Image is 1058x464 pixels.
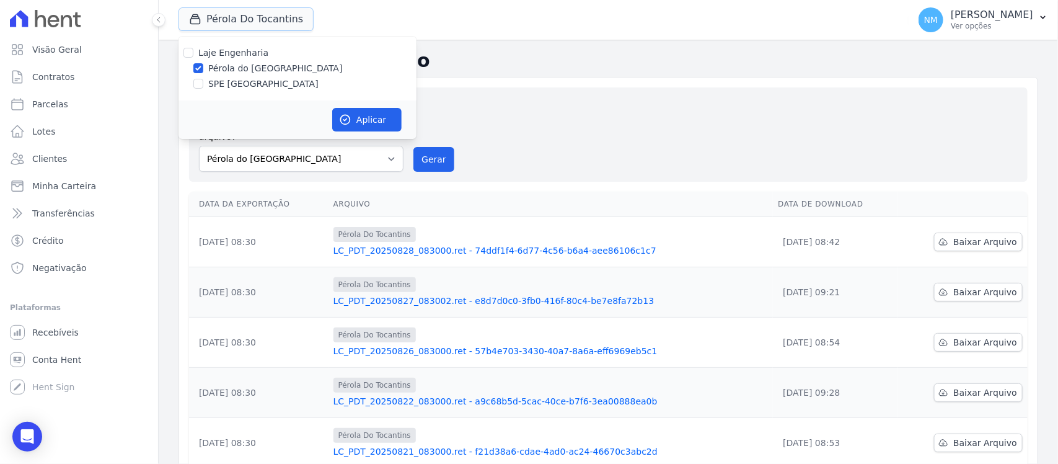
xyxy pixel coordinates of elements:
[32,180,96,192] span: Minha Carteira
[924,16,938,24] span: NM
[773,192,898,217] th: Data de Download
[934,333,1023,352] a: Baixar Arquivo
[333,295,769,307] a: LC_PDT_20250827_083002.ret - e8d7d0c0-3fb0-416f-80c4-be7e8fa72b13
[328,192,774,217] th: Arquivo
[208,78,319,91] label: SPE [GEOGRAPHIC_DATA]
[333,345,769,357] a: LC_PDT_20250826_083000.ret - 57b4e703-3430-40a7-8a6a-eff6969eb5c1
[32,262,87,274] span: Negativação
[332,108,402,132] button: Aplicar
[953,437,1017,449] span: Baixar Arquivo
[5,347,153,372] a: Conta Hent
[333,227,416,242] span: Pérola Do Tocantins
[208,62,343,75] label: Pérola do [GEOGRAPHIC_DATA]
[32,43,82,56] span: Visão Geral
[5,65,153,89] a: Contratos
[12,422,42,452] div: Open Intercom Messenger
[953,336,1017,349] span: Baixar Arquivo
[179,7,314,31] button: Pérola Do Tocantins
[32,153,67,165] span: Clientes
[333,395,769,408] a: LC_PDT_20250822_083000.ret - a9c68b5d-5cac-40ce-b7f6-3ea00888ea0b
[934,233,1023,251] a: Baixar Arquivo
[934,383,1023,402] a: Baixar Arquivo
[198,48,268,58] label: Laje Engenharia
[5,228,153,253] a: Crédito
[333,328,416,342] span: Pérola Do Tocantins
[5,119,153,144] a: Lotes
[189,217,328,267] td: [DATE] 08:30
[909,2,1058,37] button: NM [PERSON_NAME] Ver opções
[953,386,1017,399] span: Baixar Arquivo
[32,234,64,247] span: Crédito
[5,320,153,345] a: Recebíveis
[773,267,898,318] td: [DATE] 09:21
[5,146,153,171] a: Clientes
[773,318,898,368] td: [DATE] 08:54
[333,428,416,443] span: Pérola Do Tocantins
[32,71,74,83] span: Contratos
[32,98,68,110] span: Parcelas
[179,50,1038,72] h2: Exportações de Retorno
[5,37,153,62] a: Visão Geral
[5,201,153,226] a: Transferências
[413,147,454,172] button: Gerar
[333,277,416,292] span: Pérola Do Tocantins
[5,92,153,117] a: Parcelas
[333,378,416,393] span: Pérola Do Tocantins
[32,125,56,138] span: Lotes
[934,434,1023,452] a: Baixar Arquivo
[189,192,328,217] th: Data da Exportação
[951,21,1033,31] p: Ver opções
[5,256,153,280] a: Negativação
[189,368,328,418] td: [DATE] 08:30
[333,445,769,458] a: LC_PDT_20250821_083000.ret - f21d38a6-cdae-4ad0-ac24-46670c3abc2d
[10,300,148,315] div: Plataformas
[5,174,153,199] a: Minha Carteira
[953,236,1017,248] span: Baixar Arquivo
[32,207,95,220] span: Transferências
[189,318,328,368] td: [DATE] 08:30
[32,354,81,366] span: Conta Hent
[32,326,79,339] span: Recebíveis
[189,267,328,318] td: [DATE] 08:30
[951,9,1033,21] p: [PERSON_NAME]
[773,368,898,418] td: [DATE] 09:28
[953,286,1017,298] span: Baixar Arquivo
[333,244,769,257] a: LC_PDT_20250828_083000.ret - 74ddf1f4-6d77-4c56-b6a4-aee86106c1c7
[934,283,1023,301] a: Baixar Arquivo
[773,217,898,267] td: [DATE] 08:42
